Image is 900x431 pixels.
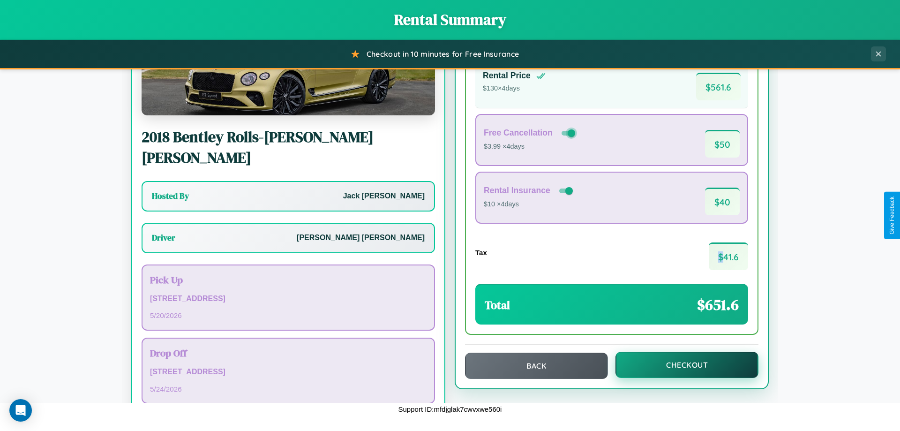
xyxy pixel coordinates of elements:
[483,83,546,95] p: $ 130 × 4 days
[484,186,550,196] h4: Rental Insurance
[343,189,425,203] p: Jack [PERSON_NAME]
[142,127,435,168] h2: 2018 Bentley Rolls-[PERSON_NAME] [PERSON_NAME]
[484,198,575,211] p: $10 × 4 days
[150,383,427,395] p: 5 / 24 / 2026
[465,353,608,379] button: Back
[150,365,427,379] p: [STREET_ADDRESS]
[889,197,895,234] div: Give Feedback
[9,399,32,422] div: Open Intercom Messenger
[705,130,740,158] span: $ 50
[152,232,175,243] h3: Driver
[696,73,741,100] span: $ 561.6
[367,49,519,59] span: Checkout in 10 minutes for Free Insurance
[615,352,758,378] button: Checkout
[475,249,487,257] h4: Tax
[150,309,427,322] p: 5 / 20 / 2026
[484,128,553,138] h4: Free Cancellation
[484,141,577,153] p: $3.99 × 4 days
[152,190,189,202] h3: Hosted By
[697,295,739,315] span: $ 651.6
[150,346,427,360] h3: Drop Off
[485,297,510,313] h3: Total
[150,273,427,287] h3: Pick Up
[150,292,427,306] p: [STREET_ADDRESS]
[709,242,748,270] span: $ 41.6
[9,9,891,30] h1: Rental Summary
[483,71,531,81] h4: Rental Price
[297,231,425,245] p: [PERSON_NAME] [PERSON_NAME]
[705,188,740,215] span: $ 40
[398,403,502,416] p: Support ID: mfdjglak7cwvxwe560i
